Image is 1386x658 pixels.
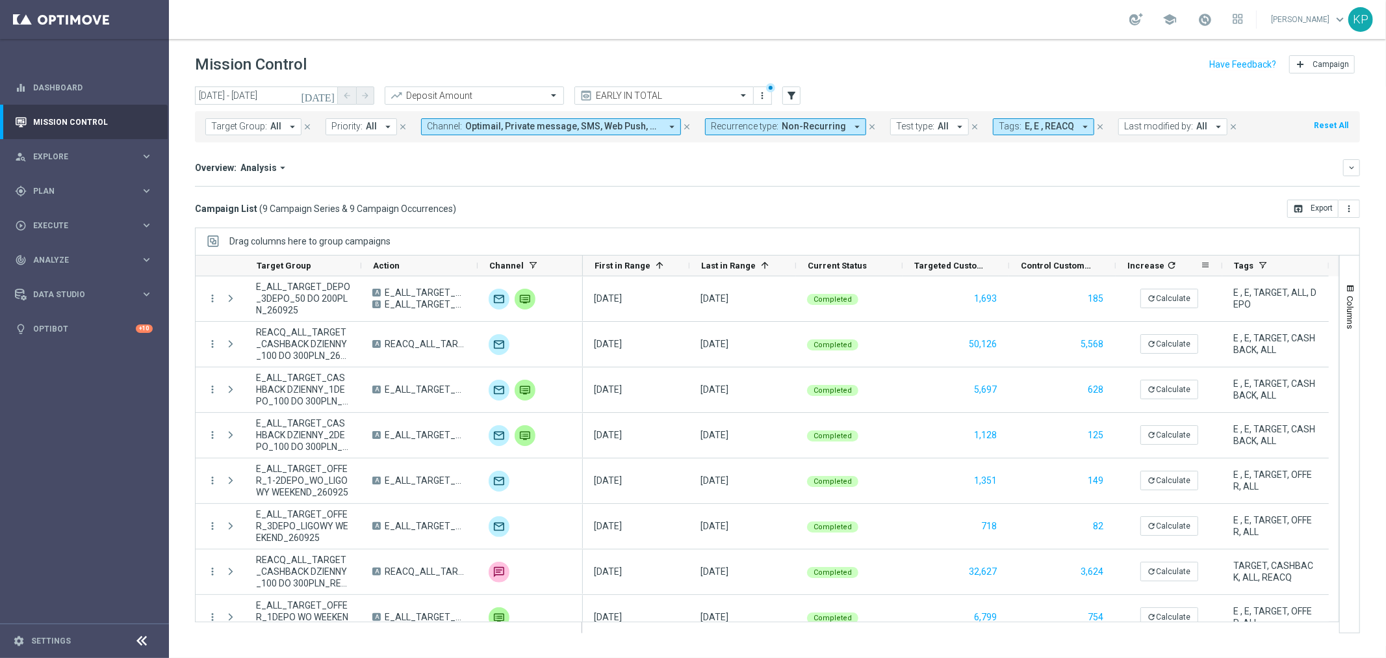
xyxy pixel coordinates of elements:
i: add [1295,59,1305,70]
i: arrow_drop_down [1079,121,1091,133]
i: more_vert [1344,204,1354,214]
span: Non-Recurring [782,121,846,132]
button: 718 [980,518,998,534]
div: 28 Sep 2025, Sunday [700,611,728,623]
colored-tag: Completed [807,475,858,487]
span: Completed [814,568,852,577]
button: Tags: E, E , REACQ arrow_drop_down [993,118,1094,135]
i: refresh [1148,612,1157,622]
colored-tag: Completed [807,566,858,578]
div: 26 Sep 2025, Friday [700,293,728,304]
button: more_vert [207,475,218,486]
span: E_ALL_TARGET_OFFER_1DEPO WO WEEKEND_280925 [385,611,467,623]
img: Private message [489,607,509,628]
span: Analyze [33,256,140,264]
span: E , E, TARGET, ALL, DEPO [1233,287,1318,310]
button: equalizer Dashboard [14,83,153,93]
span: REACQ_ALL_TARGET_CASHBACK DZIENNY_100 DO 300PLN_260925 [385,338,467,350]
span: E_ALL_TARGET_CASHBACK DZIENNY_1DEPO_100 DO 300PLN_260925 [256,372,350,407]
div: 26 Sep 2025, Friday [700,520,728,532]
div: Optimail [489,471,509,492]
span: E, E , REACQ [1025,121,1074,132]
img: Optimail [489,334,509,355]
i: more_vert [207,293,218,304]
span: Target Group: [211,121,267,132]
div: lightbulb Optibot +10 [14,324,153,334]
i: equalizer [15,82,27,94]
i: arrow_drop_down [1213,121,1224,133]
span: Drag columns here to group campaigns [229,236,391,246]
span: Completed [814,614,852,622]
i: arrow_back [342,91,352,100]
img: Private message [515,425,535,446]
i: refresh [1148,567,1157,576]
div: Press SPACE to select this row. [196,595,583,640]
span: E , E, TARGET, OFFER, ALL [1233,514,1318,538]
span: Analysis [240,162,277,174]
div: Press SPACE to select this row. [583,276,1329,322]
div: 26 Sep 2025, Friday [594,429,622,441]
span: Tags [1234,261,1253,270]
colored-tag: Completed [807,611,858,624]
button: close [969,120,981,134]
i: settings [13,635,25,647]
button: Last modified by: All arrow_drop_down [1118,118,1227,135]
span: Columns [1345,296,1355,329]
div: Press SPACE to select this row. [583,322,1329,367]
div: 28 Sep 2025, Sunday [700,566,728,577]
button: close [302,120,313,134]
div: 26 Sep 2025, Friday [700,338,728,350]
input: Select date range [195,86,338,105]
button: more_vert [207,520,218,532]
img: Optimail [489,289,509,309]
span: A [372,568,381,575]
span: Priority: [331,121,363,132]
span: Control Customers [1021,261,1094,270]
multiple-options-button: Export to CSV [1287,203,1360,213]
div: 26 Sep 2025, Friday [700,475,728,486]
div: Press SPACE to select this row. [583,504,1329,549]
div: SMS [489,562,509,583]
h3: Campaign List [195,203,456,215]
button: Channel: Optimail, Private message, SMS, Web Push, XtremePush arrow_drop_down [421,118,681,135]
div: 26 Sep 2025, Friday [594,475,622,486]
i: keyboard_arrow_right [140,219,153,231]
span: All [1196,121,1207,132]
div: 26 Sep 2025, Friday [594,338,622,350]
span: Channel: [427,121,462,132]
a: Dashboard [33,70,153,105]
span: E , E, TARGET, OFFER, ALL [1233,605,1318,629]
i: gps_fixed [15,185,27,197]
div: Press SPACE to select this row. [196,276,583,322]
button: refreshCalculate [1140,516,1198,536]
span: Execute [33,222,140,230]
ng-select: Deposit Amount [385,86,564,105]
div: +10 [136,324,153,333]
span: Increase [1127,261,1164,270]
button: more_vert [207,384,218,395]
div: 26 Sep 2025, Friday [700,429,728,441]
span: A [372,431,381,439]
div: 26 Sep 2025, Friday [594,520,622,532]
span: E , E, TARGET, CASHBACK, ALL [1233,378,1318,401]
button: refreshCalculate [1140,471,1198,490]
a: [PERSON_NAME]keyboard_arrow_down [1270,10,1348,29]
span: Targeted Customers [914,261,987,270]
div: Row Groups [229,236,391,246]
i: refresh [1148,476,1157,485]
button: person_search Explore keyboard_arrow_right [14,151,153,162]
i: keyboard_arrow_right [140,288,153,300]
span: E_ALL_TARGET_OFFER_3DEPO_LIGOWY WEEKEND_260925 [256,508,350,544]
colored-tag: Completed [807,293,858,305]
i: arrow_drop_down [666,121,678,133]
i: refresh [1148,294,1157,303]
button: play_circle_outline Execute keyboard_arrow_right [14,220,153,231]
button: refreshCalculate [1140,334,1198,354]
span: keyboard_arrow_down [1333,12,1347,27]
button: 125 [1086,427,1105,443]
button: keyboard_arrow_down [1343,159,1360,176]
i: lightbulb [15,323,27,335]
i: refresh [1148,339,1157,349]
